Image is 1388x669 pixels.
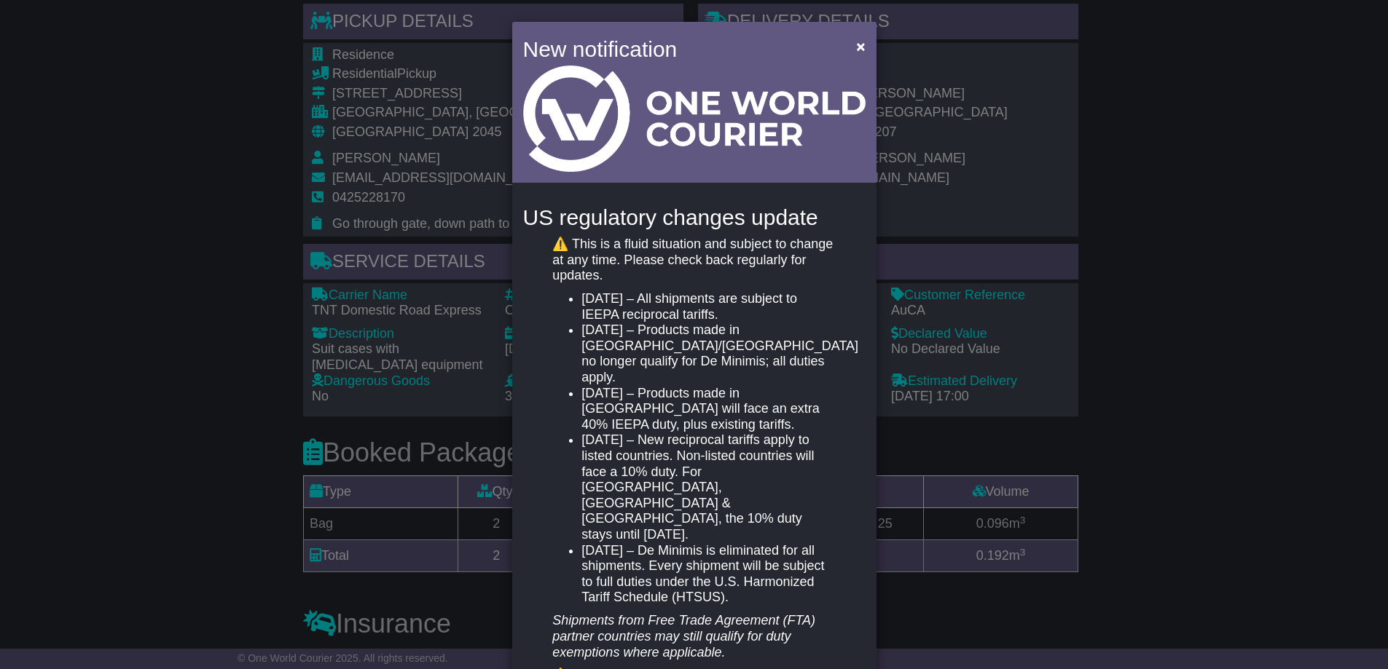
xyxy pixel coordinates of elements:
button: Close [849,31,872,61]
h4: US regulatory changes update [523,205,866,229]
span: × [856,38,865,55]
h4: New notification [523,33,836,66]
img: Light [523,66,866,172]
p: ⚠️ This is a fluid situation and subject to change at any time. Please check back regularly for u... [552,237,835,284]
li: [DATE] – De Minimis is eliminated for all shipments. Every shipment will be subject to full dutie... [581,543,835,606]
li: [DATE] – All shipments are subject to IEEPA reciprocal tariffs. [581,291,835,322]
li: [DATE] – Products made in [GEOGRAPHIC_DATA]/[GEOGRAPHIC_DATA] no longer qualify for De Minimis; a... [581,322,835,385]
li: [DATE] – Products made in [GEOGRAPHIC_DATA] will face an extra 40% IEEPA duty, plus existing tari... [581,386,835,433]
li: [DATE] – New reciprocal tariffs apply to listed countries. Non-listed countries will face a 10% d... [581,432,835,542]
em: Shipments from Free Trade Agreement (FTA) partner countries may still qualify for duty exemptions... [552,613,815,659]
